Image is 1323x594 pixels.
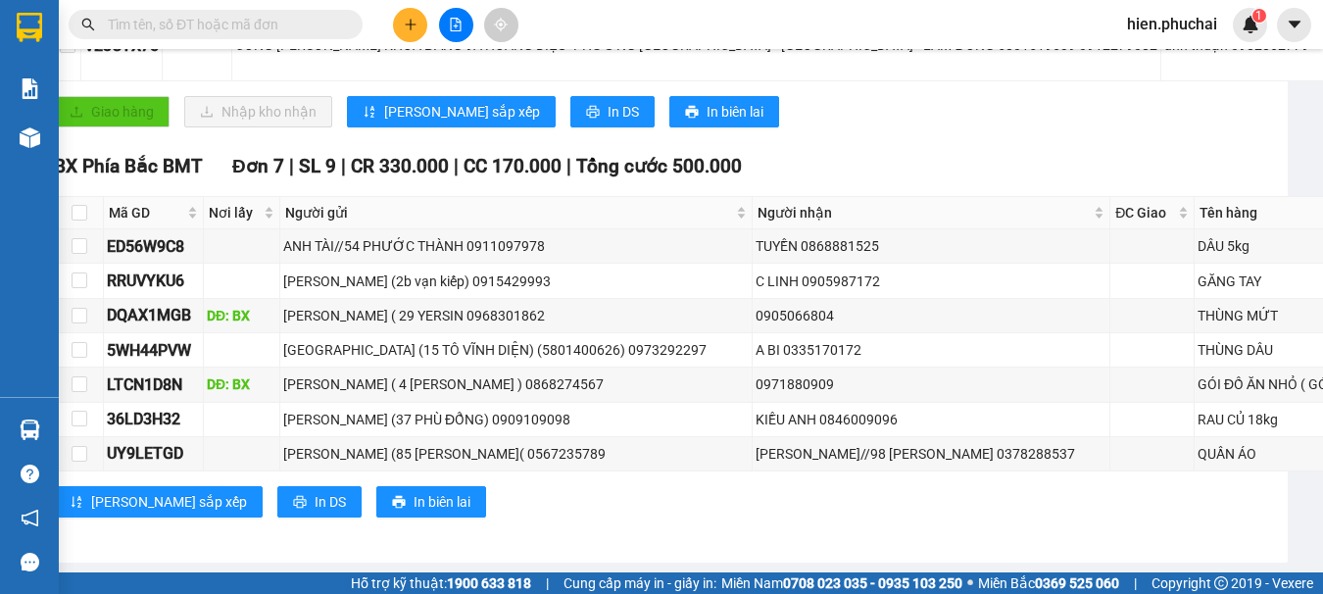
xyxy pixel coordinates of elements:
[454,155,459,177] span: |
[104,264,204,298] td: RRUVYKU6
[404,18,417,31] span: plus
[107,372,200,397] div: LTCN1D8N
[104,229,204,264] td: ED56W9C8
[1134,572,1137,594] span: |
[570,96,655,127] button: printerIn DS
[283,235,749,257] div: ANH TÀI//54 PHƯỚC THÀNH 0911097978
[967,579,973,587] span: ⚪️
[756,235,1106,257] div: TUYỀN 0868881525
[546,572,549,594] span: |
[351,572,531,594] span: Hỗ trợ kỹ thuật:
[439,8,473,42] button: file-add
[109,202,183,223] span: Mã GD
[758,202,1090,223] span: Người nhận
[232,155,284,177] span: Đơn 7
[54,486,263,518] button: sort-ascending[PERSON_NAME] sắp xếp
[384,101,540,123] span: [PERSON_NAME] sắp xếp
[277,486,362,518] button: printerIn DS
[107,441,200,466] div: UY9LETGD
[414,491,470,513] span: In biên lai
[283,271,749,292] div: [PERSON_NAME] (2b vạn kiếp) 0915429993
[756,271,1106,292] div: C LINH 0905987172
[608,101,639,123] span: In DS
[70,495,83,511] span: sort-ascending
[347,96,556,127] button: sort-ascending[PERSON_NAME] sắp xếp
[91,491,247,513] span: [PERSON_NAME] sắp xếp
[209,202,260,223] span: Nơi lấy
[756,339,1106,361] div: A BI 0335170172
[104,299,204,333] td: DQAX1MGB
[1277,8,1311,42] button: caret-down
[283,409,749,430] div: [PERSON_NAME] (37 PHÙ ĐỔNG) 0909109098
[576,155,742,177] span: Tổng cước 500.000
[283,305,749,326] div: [PERSON_NAME] ( 29 YERSIN 0968301862
[1115,202,1174,223] span: ĐC Giao
[107,234,200,259] div: ED56W9C8
[283,443,749,465] div: [PERSON_NAME] (85 [PERSON_NAME]( 0567235789
[108,14,339,35] input: Tìm tên, số ĐT hoặc mã đơn
[484,8,518,42] button: aim
[107,338,200,363] div: 5WH44PVW
[107,269,200,293] div: RRUVYKU6
[447,575,531,591] strong: 1900 633 818
[978,572,1119,594] span: Miền Bắc
[21,465,39,483] span: question-circle
[685,105,699,121] span: printer
[1111,12,1233,36] span: hien.phuchai
[283,373,749,395] div: [PERSON_NAME] ( 4 [PERSON_NAME] ) 0868274567
[81,18,95,31] span: search
[54,96,170,127] button: uploadGiao hàng
[20,78,40,99] img: solution-icon
[107,303,200,327] div: DQAX1MGB
[104,368,204,402] td: LTCN1D8N
[289,155,294,177] span: |
[207,373,276,395] div: DĐ: BX
[21,553,39,571] span: message
[104,437,204,471] td: UY9LETGD
[1035,575,1119,591] strong: 0369 525 060
[393,8,427,42] button: plus
[721,572,962,594] span: Miền Nam
[1242,16,1259,33] img: icon-new-feature
[1214,576,1228,590] span: copyright
[341,155,346,177] span: |
[1252,9,1266,23] sup: 1
[756,409,1106,430] div: KIỀU ANH 0846009096
[392,495,406,511] span: printer
[1255,9,1262,23] span: 1
[107,407,200,431] div: 36LD3H32
[104,333,204,368] td: 5WH44PVW
[20,127,40,148] img: warehouse-icon
[104,403,204,437] td: 36LD3H32
[299,155,336,177] span: SL 9
[783,575,962,591] strong: 0708 023 035 - 0935 103 250
[20,420,40,440] img: warehouse-icon
[376,486,486,518] button: printerIn biên lai
[669,96,779,127] button: printerIn biên lai
[494,18,508,31] span: aim
[756,373,1106,395] div: 0971880909
[293,495,307,511] span: printer
[756,443,1106,465] div: [PERSON_NAME]//98 [PERSON_NAME] 0378288537
[707,101,763,123] span: In biên lai
[207,305,276,326] div: DĐ: BX
[285,202,732,223] span: Người gửi
[464,155,562,177] span: CC 170.000
[21,509,39,527] span: notification
[586,105,600,121] span: printer
[563,572,716,594] span: Cung cấp máy in - giấy in:
[283,339,749,361] div: [GEOGRAPHIC_DATA] (15 TÔ VĨNH DIỆN) (5801400626) 0973292297
[17,13,42,42] img: logo-vxr
[566,155,571,177] span: |
[54,155,203,177] span: BX Phía Bắc BMT
[363,105,376,121] span: sort-ascending
[449,18,463,31] span: file-add
[1286,16,1303,33] span: caret-down
[351,155,449,177] span: CR 330.000
[184,96,332,127] button: downloadNhập kho nhận
[756,305,1106,326] div: 0905066804
[315,491,346,513] span: In DS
